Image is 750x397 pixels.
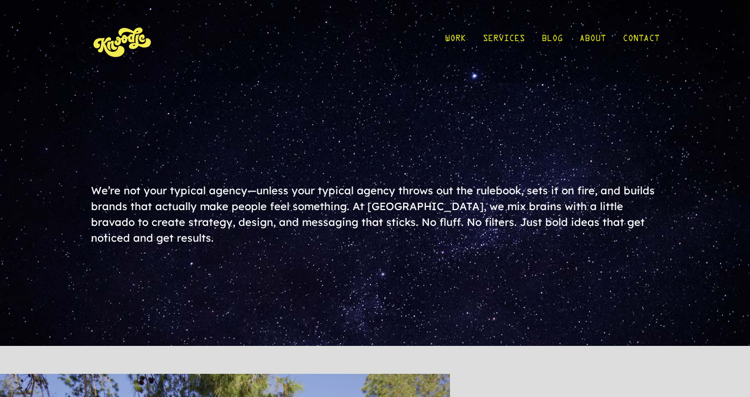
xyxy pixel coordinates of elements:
a: Work [445,17,466,66]
div: We’re not your typical agency—unless your typical agency throws out the rulebook, sets it on fire... [91,183,659,246]
a: About [579,17,606,66]
a: Contact [623,17,659,66]
a: Blog [542,17,563,66]
img: KnoLogo(yellow) [91,17,154,66]
a: Services [483,17,525,66]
